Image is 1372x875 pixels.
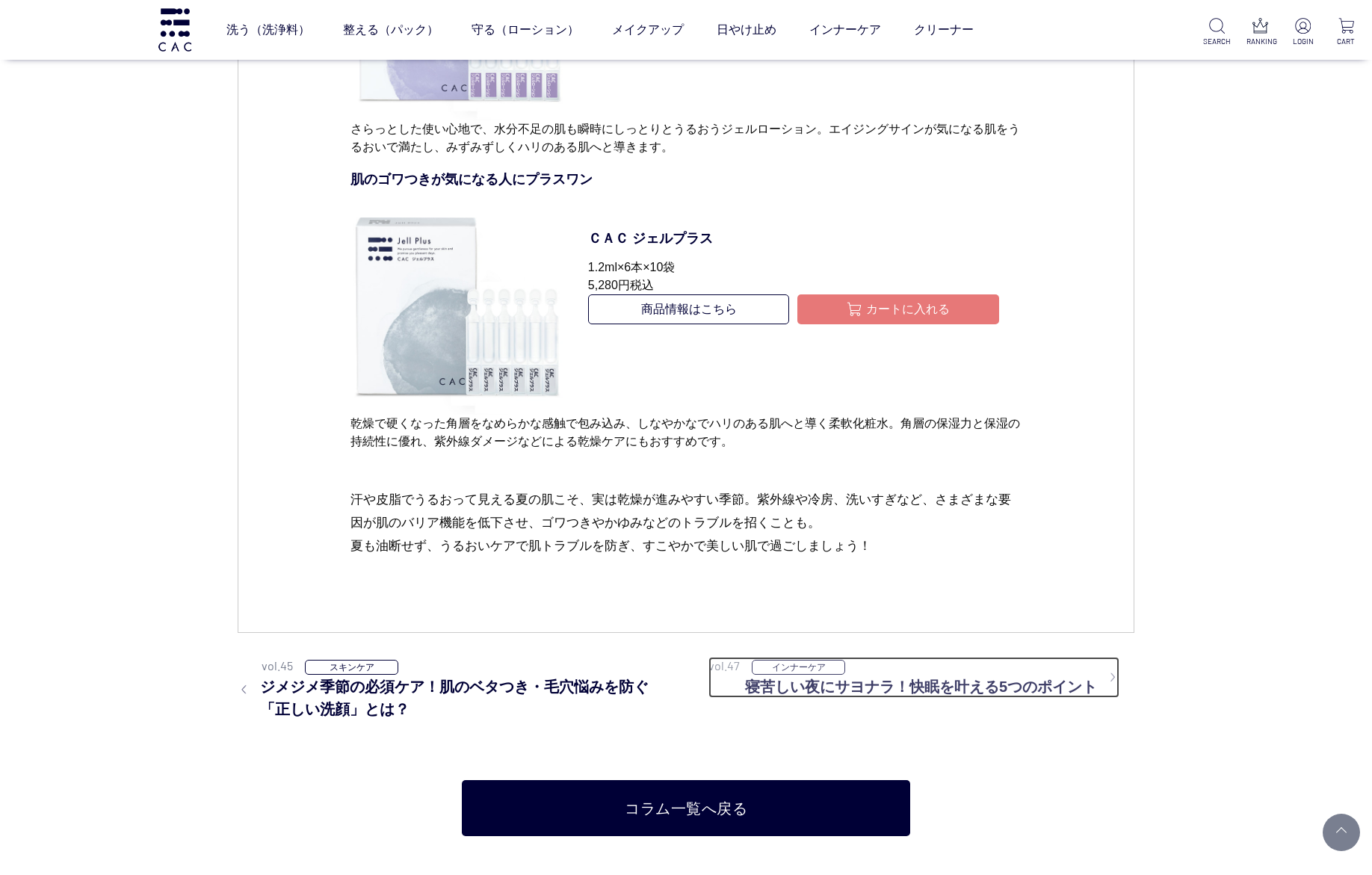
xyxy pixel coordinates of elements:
[262,657,305,675] p: vol.45
[630,279,654,291] span: 税込
[752,660,845,675] p: インナーケア
[1289,36,1317,47] p: LOGIN
[350,170,1022,190] p: 肌のゴワつきが気になる人にプラスワン
[1203,36,1231,47] p: SEARCH
[717,9,776,51] a: 日やけ止め
[612,9,684,51] a: メイクアップ
[1246,18,1274,47] a: RANKING
[1203,18,1231,47] a: SEARCH
[472,9,579,51] a: 守る（ローション）
[797,294,998,324] button: カートに入れる
[745,675,1119,698] h3: 寝苦しい夜にサヨナラ！快眠を叶える5つのポイント
[914,9,974,51] a: クリーナー
[350,488,1022,557] p: 汗や皮脂でうるおって見える夏の肌こそ、実は乾燥が進みやすい季節。紫外線や冷房、洗いすぎなど、さまざまな要因が肌のバリア機能を低下させ、ゴワつきやかゆみなどのトラブルを招くことも。 夏も油断せず、...
[462,780,910,836] a: コラム一覧へ戻る
[350,415,1022,451] p: 乾燥で硬くなった角層をなめらかな感触で包み込み、しなやかなでハリのある肌へと導く柔軟化粧水。角層の保湿力と保湿の持続性に優れ、紫外線ダメージなどによる乾燥ケアにもおすすめです。
[238,657,671,720] a: vol.45スキンケア ジメジメ季節の必須ケア！肌のベタつき・毛穴悩みを防ぐ「正しい洗顔」とは？
[226,9,310,51] a: 洗う（洗浄料）
[350,120,1022,156] p: さらっとした使い心地で、水分不足の肌も瞬時にしっとりとうるおうジェルローション。エイジングサインが気になる肌をうるおいで満たし、みずみずしくハリのある肌へと導きます。
[809,9,881,51] a: インナーケア
[588,294,789,324] a: 商品情報はこちら
[305,660,398,675] p: スキンケア
[1246,36,1274,47] p: RANKING
[708,657,752,675] p: vol.47
[238,675,671,720] h3: ジメジメ季節の必須ケア！肌のベタつき・毛穴悩みを防ぐ「正しい洗顔」とは？
[588,259,999,276] p: 1.2ml×6本×10袋
[1289,18,1317,47] a: LOGIN
[588,276,999,294] p: 5,280円
[343,9,439,51] a: 整える（パック）
[708,657,1119,698] a: vol.47インナーケア 寝苦しい夜にサヨナラ！快眠を叶える5つのポイント
[1332,36,1360,47] p: CART
[350,200,566,415] img: ＣＡＣクリーミィープラス
[156,8,194,51] img: logo
[588,229,999,249] a: ＣＡＣ ジェルプラス
[1332,18,1360,47] a: CART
